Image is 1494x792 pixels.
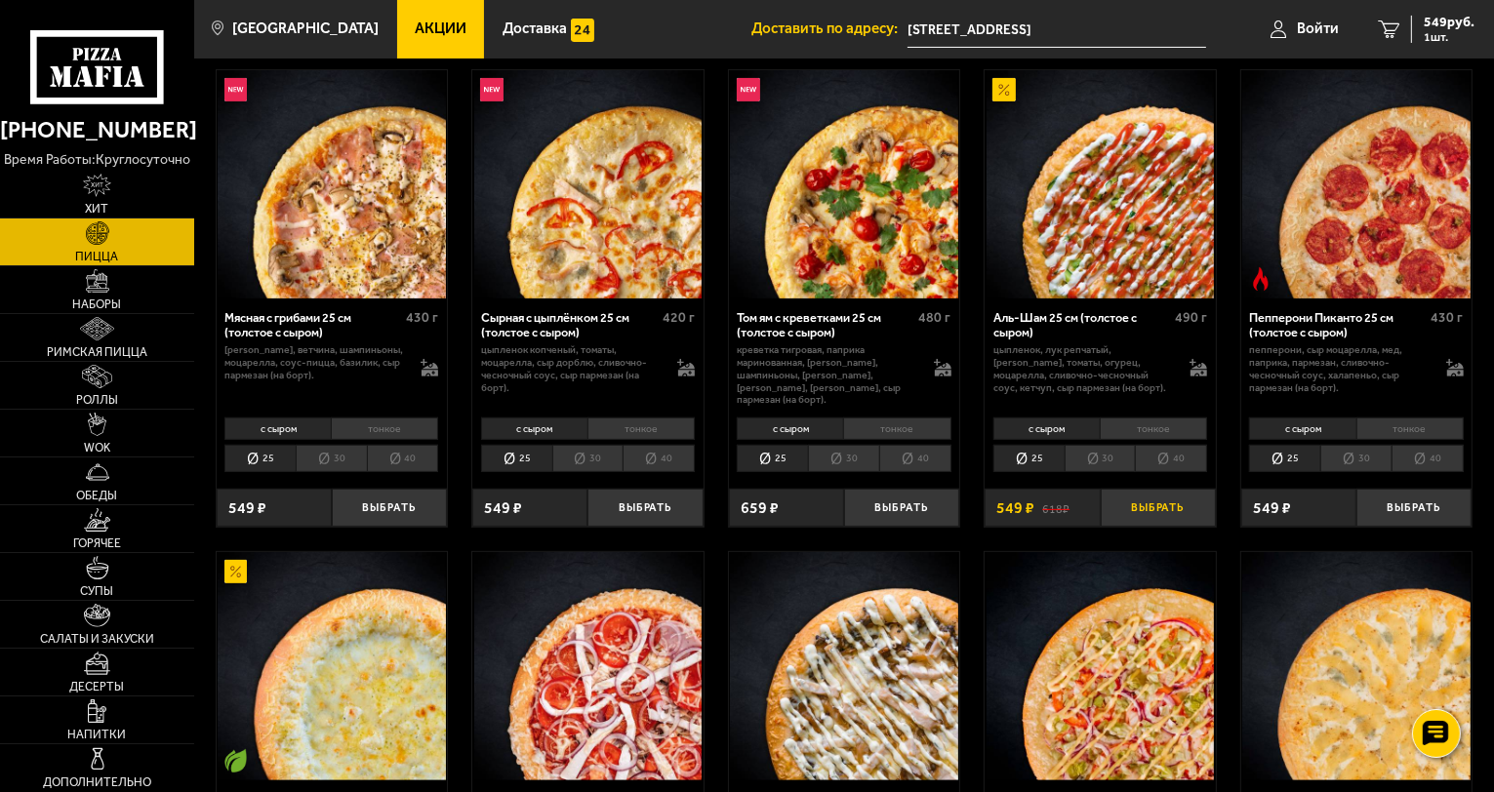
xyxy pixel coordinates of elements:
[737,78,760,101] img: Новинка
[987,552,1215,780] img: Чикен Фреш 25 см (толстое с сыром)
[296,445,367,472] li: 30
[844,489,959,527] button: Выбрать
[73,537,121,549] span: Горячее
[623,445,695,472] li: 40
[76,394,118,406] span: Роллы
[472,70,704,298] a: НовинкаСырная с цыплёнком 25 см (толстое с сыром)
[1424,16,1474,29] span: 549 руб.
[737,344,917,407] p: креветка тигровая, паприка маринованная, [PERSON_NAME], шампиньоны, [PERSON_NAME], [PERSON_NAME],...
[43,776,151,788] span: Дополнительно
[332,489,447,527] button: Выбрать
[474,70,703,298] img: Сырная с цыплёнком 25 см (толстое с сыром)
[1424,31,1474,43] span: 1 шт.
[367,445,439,472] li: 40
[737,417,843,440] li: с сыром
[224,749,248,772] img: Вегетарианское блюдо
[1249,445,1320,472] li: 25
[474,552,703,780] img: Петровская 25 см (толстое с сыром)
[1249,267,1272,291] img: Острое блюдо
[1320,445,1392,472] li: 30
[70,681,125,693] span: Десерты
[1100,417,1207,440] li: тонкое
[228,500,266,516] span: 549 ₽
[1042,500,1070,516] s: 618 ₽
[77,490,118,501] span: Обеды
[224,445,296,472] li: 25
[741,500,779,516] span: 659 ₽
[1242,70,1471,298] img: Пепперони Пиканто 25 см (толстое с сыром)
[224,560,248,583] img: Акционный
[996,500,1034,516] span: 549 ₽
[587,489,703,527] button: Выбрать
[985,552,1216,780] a: Чикен Фреш 25 см (толстое с сыром)
[751,21,908,36] span: Доставить по адресу:
[47,346,147,358] span: Римская пицца
[68,729,127,740] span: Напитки
[1135,445,1207,472] li: 40
[1241,70,1473,298] a: Острое блюдоПепперони Пиканто 25 см (толстое с сыром)
[81,585,114,597] span: Супы
[1249,310,1426,340] div: Пепперони Пиканто 25 см (толстое с сыром)
[224,78,248,101] img: Новинка
[484,500,522,516] span: 549 ₽
[730,552,958,780] img: Грибная с цыплёнком и сулугуни 25 см (толстое с сыром)
[1065,445,1136,472] li: 30
[587,417,695,440] li: тонкое
[224,310,401,340] div: Мясная с грибами 25 см (толстое с сыром)
[1249,417,1355,440] li: с сыром
[217,552,448,780] a: АкционныйВегетарианское блюдо4 сыра 25 см (толстое с сыром)
[993,310,1170,340] div: Аль-Шам 25 см (толстое с сыром)
[1392,445,1464,472] li: 40
[481,344,662,394] p: цыпленок копченый, томаты, моцарелла, сыр дорблю, сливочно-чесночный соус, сыр пармезан (на борт).
[663,309,695,326] span: 420 г
[1432,309,1464,326] span: 430 г
[224,417,331,440] li: с сыром
[218,70,446,298] img: Мясная с грибами 25 см (толстое с сыром)
[86,203,109,215] span: Хит
[472,552,704,780] a: Петровская 25 см (толстое с сыром)
[729,552,960,780] a: Грибная с цыплёнком и сулугуни 25 см (толстое с сыром)
[224,344,405,381] p: [PERSON_NAME], ветчина, шампиньоны, моцарелла, соус-пицца, базилик, сыр пармезан (на борт).
[571,19,594,42] img: 15daf4d41897b9f0e9f617042186c801.svg
[481,417,587,440] li: с сыром
[992,78,1016,101] img: Акционный
[480,78,504,101] img: Новинка
[84,442,110,454] span: WOK
[73,298,122,310] span: Наборы
[481,445,552,472] li: 25
[1356,489,1472,527] button: Выбрать
[217,70,448,298] a: НовинкаМясная с грибами 25 см (толстое с сыром)
[552,445,624,472] li: 30
[1175,309,1207,326] span: 490 г
[503,21,567,36] span: Доставка
[1253,500,1291,516] span: 549 ₽
[232,21,379,36] span: [GEOGRAPHIC_DATA]
[1241,552,1473,780] a: Груша горгондзола 25 см (толстое с сыром)
[993,344,1174,394] p: цыпленок, лук репчатый, [PERSON_NAME], томаты, огурец, моцарелла, сливочно-чесночный соус, кетчуп...
[1101,489,1216,527] button: Выбрать
[76,251,119,262] span: Пицца
[218,552,446,780] img: 4 сыра 25 см (толстое с сыром)
[40,633,154,645] span: Салаты и закуски
[879,445,951,472] li: 40
[406,309,438,326] span: 430 г
[1242,552,1471,780] img: Груша горгондзола 25 см (толстое с сыром)
[481,310,658,340] div: Сырная с цыплёнком 25 см (толстое с сыром)
[919,309,951,326] span: 480 г
[843,417,950,440] li: тонкое
[737,310,913,340] div: Том ям с креветками 25 см (толстое с сыром)
[985,70,1216,298] a: АкционныйАль-Шам 25 см (толстое с сыром)
[993,417,1100,440] li: с сыром
[1249,344,1430,394] p: пепперони, сыр Моцарелла, мед, паприка, пармезан, сливочно-чесночный соус, халапеньо, сыр пармеза...
[808,445,879,472] li: 30
[1297,21,1339,36] span: Войти
[331,417,438,440] li: тонкое
[729,70,960,298] a: НовинкаТом ям с креветками 25 см (толстое с сыром)
[993,445,1065,472] li: 25
[1356,417,1464,440] li: тонкое
[987,70,1215,298] img: Аль-Шам 25 см (толстое с сыром)
[737,445,808,472] li: 25
[730,70,958,298] img: Том ям с креветками 25 см (толстое с сыром)
[908,12,1206,48] input: Ваш адрес доставки
[415,21,466,36] span: Акции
